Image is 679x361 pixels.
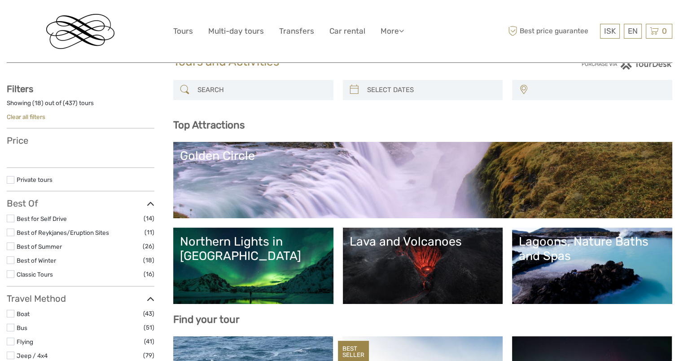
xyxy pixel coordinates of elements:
[46,14,114,49] img: Reykjavik Residence
[506,24,598,39] span: Best price guarantee
[208,25,264,38] a: Multi-day tours
[17,176,53,183] a: Private tours
[173,313,240,326] b: Find your tour
[17,352,48,359] a: Jeep / 4x4
[7,84,33,94] strong: Filters
[364,82,499,98] input: SELECT DATES
[17,271,53,278] a: Classic Tours
[17,215,67,222] a: Best for Self Drive
[144,213,154,224] span: (14)
[17,257,56,264] a: Best of Winter
[180,149,666,211] a: Golden Circle
[7,135,154,146] h3: Price
[381,25,404,38] a: More
[279,25,314,38] a: Transfers
[519,234,666,297] a: Lagoons, Nature Baths and Spas
[7,198,154,209] h3: Best Of
[350,234,496,249] div: Lava and Volcanoes
[17,310,30,317] a: Boat
[194,82,329,98] input: SEARCH
[173,25,193,38] a: Tours
[65,99,75,107] label: 437
[35,99,41,107] label: 18
[144,336,154,347] span: (41)
[17,338,33,345] a: Flying
[143,350,154,361] span: (79)
[180,234,327,297] a: Northern Lights in [GEOGRAPHIC_DATA]
[144,322,154,333] span: (51)
[143,308,154,319] span: (43)
[7,113,45,120] a: Clear all filters
[519,234,666,264] div: Lagoons, Nature Baths and Spas
[143,255,154,265] span: (18)
[173,119,245,131] b: Top Attractions
[581,58,672,70] img: PurchaseViaTourDesk.png
[144,269,154,279] span: (16)
[17,243,62,250] a: Best of Summer
[661,26,668,35] span: 0
[350,234,496,297] a: Lava and Volcanoes
[17,229,109,236] a: Best of Reykjanes/Eruption Sites
[604,26,616,35] span: ISK
[329,25,365,38] a: Car rental
[180,234,327,264] div: Northern Lights in [GEOGRAPHIC_DATA]
[624,24,642,39] div: EN
[145,227,154,238] span: (11)
[7,99,154,113] div: Showing ( ) out of ( ) tours
[7,293,154,304] h3: Travel Method
[143,241,154,251] span: (26)
[17,324,27,331] a: Bus
[180,149,666,163] div: Golden Circle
